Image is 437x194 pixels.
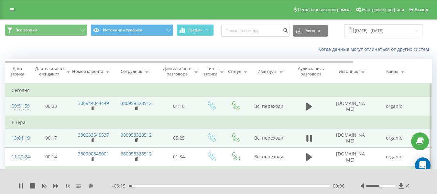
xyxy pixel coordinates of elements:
td: [DOMAIN_NAME] [329,147,372,166]
div: Аудиозапись разговора [295,66,327,77]
td: organic [372,97,416,116]
td: [DOMAIN_NAME] [329,97,372,116]
td: [DOMAIN_NAME] [329,129,372,147]
td: organic [372,147,416,166]
td: 01:16 [159,97,199,116]
span: 00:06 [333,183,344,189]
td: Всі переходи [248,147,290,166]
div: Accessibility label [379,185,382,187]
div: Источник [339,69,358,74]
div: Сотрудник [121,69,142,74]
div: Длительность ожидания [35,66,64,77]
a: 380958328512 [121,132,152,138]
div: 13:04:19 [12,132,25,144]
div: Длительность разговора [163,66,191,77]
td: 00:14 [31,147,71,166]
input: Поиск по номеру [221,25,290,37]
a: 380990845001 [78,151,109,157]
td: Всі переходи [248,129,290,147]
div: Номер клиента [72,69,103,74]
td: 05:25 [159,129,199,147]
td: Всі переходи [248,97,290,116]
button: Источники трафика [91,24,173,36]
a: 306944044449 [78,100,109,106]
div: 11:20:24 [12,151,25,163]
div: Канал [386,69,398,74]
td: 01:34 [159,147,199,166]
a: Когда данные могут отличаться от других систем [318,46,432,52]
td: 00:17 [31,129,71,147]
span: - 05:15 [112,183,129,189]
span: Настройки профиля [362,7,404,12]
div: 09:51:59 [12,100,25,112]
span: Все звонки [16,28,37,33]
span: Реферальная программа [298,7,351,12]
span: График [188,28,202,32]
div: Дата звонка [5,66,29,77]
span: Выход [415,7,428,12]
div: Тип звонка [203,66,217,77]
span: 1 x [65,183,70,189]
td: 00:23 [31,97,71,116]
a: 380958328512 [121,100,152,106]
div: Статус [228,69,241,74]
div: Open Intercom Messenger [415,157,431,173]
td: organic [372,129,416,147]
a: 380958328512 [121,151,152,157]
button: График [177,24,214,36]
button: Экспорт [293,25,328,37]
div: Имя пула [257,69,277,74]
div: Accessibility label [132,185,134,187]
a: 380633545537 [78,132,109,138]
button: Все звонки [5,24,87,36]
